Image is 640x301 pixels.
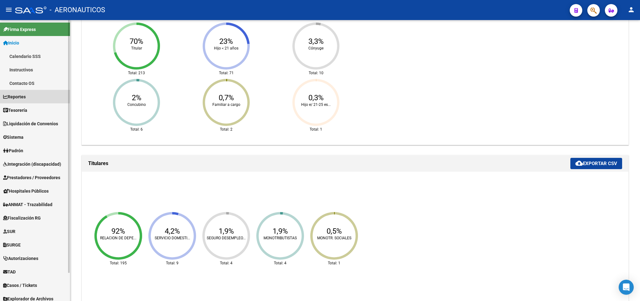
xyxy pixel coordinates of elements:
text: 1,9% [219,227,234,236]
text: Total: 1 [310,127,322,132]
mat-icon: cloud_download [575,159,583,167]
span: Fiscalización RG [3,215,41,221]
text: 23% [219,37,233,46]
text: 1,9% [273,227,288,236]
span: Exportar CSV [575,161,617,166]
span: Firma Express [3,26,36,33]
text: Familiar a cargo [212,102,240,107]
span: Integración (discapacidad) [3,161,61,168]
text: 2% [132,93,141,102]
text: 0,5% [327,227,342,236]
h1: Titulares [88,158,570,169]
text: RELACION DE DEPE... [100,236,136,240]
span: Liquidación de Convenios [3,120,58,127]
text: 0,3% [308,93,324,102]
text: SERVICIO DOMESTI... [155,236,190,240]
span: Inicio [3,39,19,46]
text: Hijo < 21 años [214,46,238,50]
span: Sistema [3,134,24,141]
span: Tesorería [3,107,27,114]
text: 92% [111,227,125,236]
text: 3,3% [308,37,324,46]
mat-icon: menu [5,6,13,13]
text: 4,2% [165,227,180,236]
text: Total: 9 [166,261,179,265]
span: Prestadores / Proveedores [3,174,60,181]
span: Padrón [3,147,23,154]
text: Total: 4 [274,261,286,265]
span: Casos / Tickets [3,282,37,289]
text: 70% [130,37,143,46]
span: SURGE [3,241,21,248]
text: Total: 195 [110,261,127,265]
text: Total: 213 [128,71,145,75]
text: Total: 10 [309,71,323,75]
text: Hijo e/ 21-25 es... [301,102,331,107]
text: MONOTR. SOCIALES [317,236,351,240]
text: Titular [131,46,142,50]
span: SUR [3,228,15,235]
span: - AERONAUTICOS [50,3,105,17]
span: Autorizaciones [3,255,38,262]
mat-icon: person [627,6,635,13]
button: Exportar CSV [570,158,622,169]
span: ANMAT - Trazabilidad [3,201,52,208]
span: TAD [3,268,16,275]
text: Total: 1 [328,261,340,265]
div: Open Intercom Messenger [619,280,634,295]
text: Total: 2 [220,127,232,132]
text: Concubino [127,102,146,107]
text: Total: 71 [219,71,234,75]
text: Total: 6 [130,127,143,132]
span: Hospitales Públicos [3,188,49,195]
text: SEGURO DESEMPLEO... [207,236,246,240]
text: Cónyuge [308,46,323,50]
text: MONOTRIBUTISTAS [264,236,297,240]
span: Reportes [3,93,26,100]
text: Total: 4 [220,261,232,265]
text: 0,7% [219,93,234,102]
